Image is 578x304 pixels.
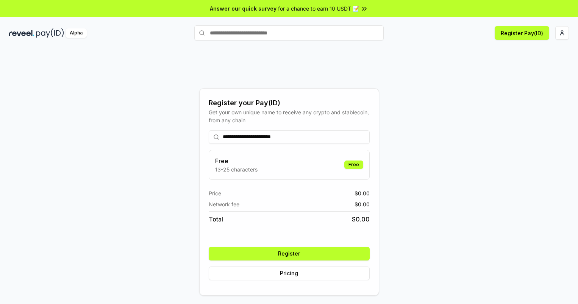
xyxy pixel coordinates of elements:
[36,28,64,38] img: pay_id
[209,200,239,208] span: Network fee
[278,5,359,12] span: for a chance to earn 10 USDT 📝
[352,215,370,224] span: $ 0.00
[9,28,34,38] img: reveel_dark
[209,98,370,108] div: Register your Pay(ID)
[355,189,370,197] span: $ 0.00
[209,267,370,280] button: Pricing
[355,200,370,208] span: $ 0.00
[215,165,258,173] p: 13-25 characters
[215,156,258,165] h3: Free
[209,189,221,197] span: Price
[209,247,370,260] button: Register
[209,215,223,224] span: Total
[495,26,549,40] button: Register Pay(ID)
[210,5,277,12] span: Answer our quick survey
[209,108,370,124] div: Get your own unique name to receive any crypto and stablecoin, from any chain
[344,161,363,169] div: Free
[66,28,87,38] div: Alpha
